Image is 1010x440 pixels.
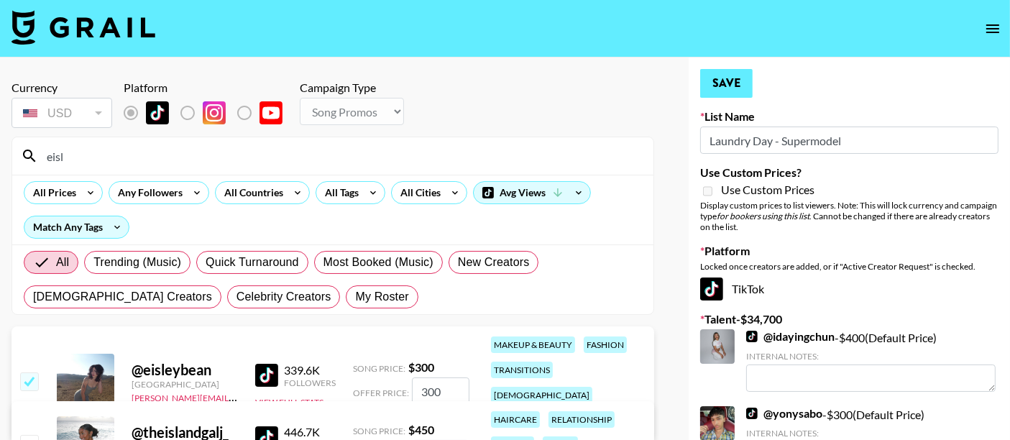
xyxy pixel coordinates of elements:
div: Remove selected talent to change your currency [12,95,112,131]
em: for bookers using this list [717,211,809,221]
img: TikTok [746,408,758,419]
span: Song Price: [353,363,405,374]
input: 300 [412,377,469,405]
span: New Creators [458,254,530,271]
div: relationship [548,411,615,428]
div: Internal Notes: [746,428,996,439]
span: Offer Price: [353,388,409,398]
img: TikTok [255,364,278,387]
span: Celebrity Creators [237,288,331,306]
a: [PERSON_NAME][EMAIL_ADDRESS][DOMAIN_NAME] [132,390,344,403]
label: List Name [700,109,998,124]
div: fashion [584,336,627,353]
div: All Cities [392,182,444,203]
img: TikTok [700,278,723,301]
a: @idayingchun [746,329,835,344]
input: Search by User Name [38,145,645,168]
div: transitions [491,362,553,378]
div: Locked once creators are added, or if "Active Creator Request" is checked. [700,261,998,272]
div: haircare [491,411,540,428]
div: Any Followers [109,182,185,203]
div: Remove selected talent to change platforms [124,98,294,128]
div: @ eisleybean [132,361,238,379]
span: Use Custom Prices [721,183,814,197]
span: Song Price: [353,426,405,436]
div: makeup & beauty [491,336,575,353]
span: My Roster [355,288,408,306]
img: YouTube [260,101,283,124]
img: TikTok [746,331,758,342]
span: All [56,254,69,271]
label: Use Custom Prices? [700,165,998,180]
div: Followers [284,377,336,388]
div: All Prices [24,182,79,203]
div: All Countries [216,182,286,203]
div: - $ 400 (Default Price) [746,329,996,392]
div: [GEOGRAPHIC_DATA] [132,379,238,390]
div: 339.6K [284,363,336,377]
strong: $ 450 [408,423,434,436]
div: Avg Views [474,182,590,203]
div: Currency [12,81,112,95]
div: [DEMOGRAPHIC_DATA] [491,387,592,403]
img: Grail Talent [12,10,155,45]
div: 446.7K [284,425,336,439]
span: Quick Turnaround [206,254,299,271]
button: open drawer [978,14,1007,43]
img: TikTok [146,101,169,124]
button: View Full Stats [255,397,323,408]
button: Save [700,69,753,98]
div: All Tags [316,182,362,203]
span: Most Booked (Music) [323,254,433,271]
div: Match Any Tags [24,216,129,238]
strong: $ 300 [408,360,434,374]
label: Platform [700,244,998,258]
div: Platform [124,81,294,95]
label: Talent - $ 34,700 [700,312,998,326]
div: TikTok [700,278,998,301]
div: Internal Notes: [746,351,996,362]
span: [DEMOGRAPHIC_DATA] Creators [33,288,212,306]
div: Campaign Type [300,81,404,95]
div: USD [14,101,109,126]
span: Trending (Music) [93,254,181,271]
img: Instagram [203,101,226,124]
a: @yonysabo [746,406,822,421]
div: Display custom prices to list viewers. Note: This will lock currency and campaign type . Cannot b... [700,200,998,232]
